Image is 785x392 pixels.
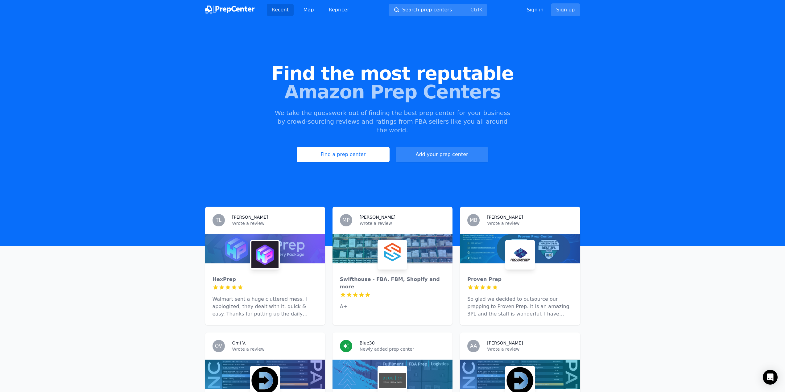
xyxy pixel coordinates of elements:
[333,207,452,325] a: MP[PERSON_NAME]Wrote a reviewSwifthouse - FBA, FBM, Shopify and moreSwifthouse - FBA, FBM, Shopif...
[360,214,395,220] h3: [PERSON_NAME]
[205,207,325,325] a: TL[PERSON_NAME]Wrote a reviewHexPrepHexPrepWalmart sent a huge cluttered mess. I apologized, they...
[205,6,254,14] img: PrepCenter
[402,6,452,14] span: Search prep centers
[396,147,488,162] a: Add your prep center
[389,4,487,16] button: Search prep centersCtrlK
[467,295,572,318] p: So glad we decided to outsource our prepping to Proven Prep. It is an amazing 3PL and the staff i...
[487,340,523,346] h3: [PERSON_NAME]
[763,370,778,385] div: Open Intercom Messenger
[213,295,318,318] p: Walmart sent a huge cluttered mess. I apologized, they dealt with it, quick & easy. Thanks for pu...
[232,340,246,346] h3: Omi V.
[10,64,775,83] span: Find the most reputable
[467,276,572,283] div: Proven Prep
[360,346,445,352] p: Newly added prep center
[470,218,477,223] span: MB
[551,3,580,16] a: Sign up
[340,303,445,310] p: A+
[232,220,318,226] p: Wrote a review
[360,220,445,226] p: Wrote a review
[232,214,268,220] h3: [PERSON_NAME]
[297,147,389,162] a: Find a prep center
[479,7,482,13] kbd: K
[324,4,354,16] a: Repricer
[299,4,319,16] a: Map
[342,218,349,223] span: MP
[460,207,580,325] a: MB[PERSON_NAME]Wrote a reviewProven PrepProven PrepSo glad we decided to outsource our prepping t...
[215,344,222,349] span: OV
[527,6,544,14] a: Sign in
[251,241,279,268] img: HexPrep
[232,346,318,352] p: Wrote a review
[470,7,479,13] kbd: Ctrl
[506,241,534,268] img: Proven Prep
[487,214,523,220] h3: [PERSON_NAME]
[470,344,477,349] span: AA
[274,109,511,134] p: We take the guesswork out of finding the best prep center for your business by crowd-sourcing rev...
[10,83,775,101] span: Amazon Prep Centers
[487,220,572,226] p: Wrote a review
[267,4,294,16] a: Recent
[216,218,221,223] span: TL
[379,241,406,268] img: Swifthouse - FBA, FBM, Shopify and more
[213,276,318,283] div: HexPrep
[487,346,572,352] p: Wrote a review
[340,276,445,291] div: Swifthouse - FBA, FBM, Shopify and more
[360,340,375,346] h3: Blue30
